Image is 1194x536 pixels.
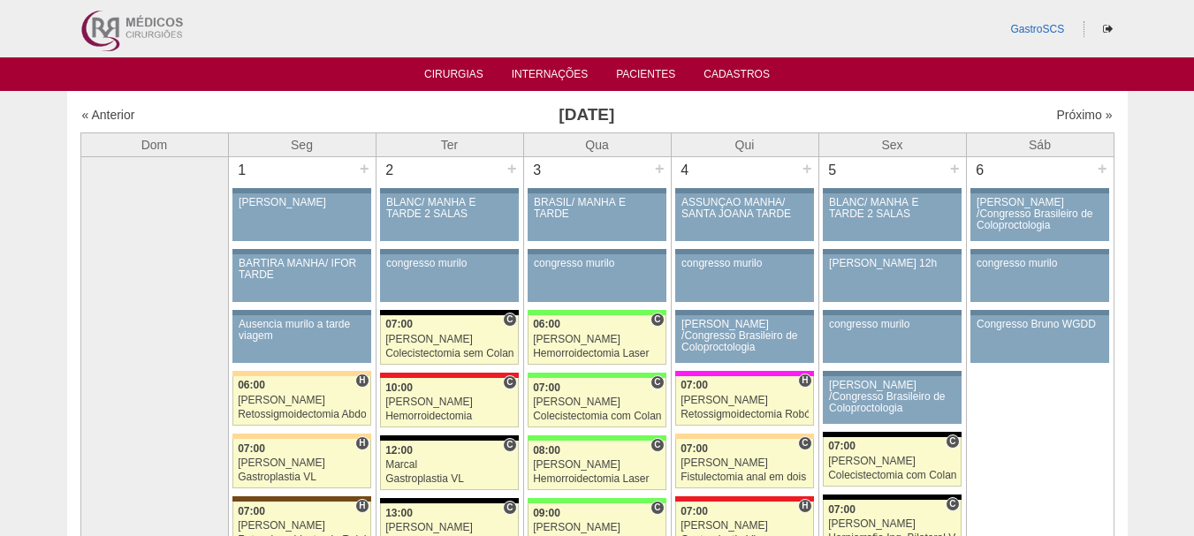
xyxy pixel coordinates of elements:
[672,157,699,184] div: 4
[823,193,961,241] a: BLANC/ MANHÃ E TARDE 2 SALAS
[239,197,365,208] div: [PERSON_NAME]
[616,68,675,86] a: Pacientes
[380,498,518,503] div: Key: Blanc
[681,258,808,269] div: congresso murilo
[828,518,956,530] div: [PERSON_NAME]
[228,132,376,156] th: Seg
[232,310,370,315] div: Key: Aviso
[238,472,366,483] div: Gastroplastia VL
[823,249,961,254] div: Key: Aviso
[380,441,518,490] a: C 12:00 Marcal Gastroplastia VL
[528,188,665,193] div: Key: Aviso
[232,439,370,488] a: H 07:00 [PERSON_NAME] Gastroplastia VL
[829,380,955,415] div: [PERSON_NAME] /Congresso Brasileiro de Coloproctologia
[533,318,560,330] span: 06:00
[977,319,1103,330] div: Congresso Bruno WGDD
[650,313,664,327] span: Consultório
[385,411,513,422] div: Hemorroidectomia
[376,157,404,184] div: 2
[380,373,518,378] div: Key: Assunção
[970,315,1108,363] a: Congresso Bruno WGDD
[828,503,856,516] span: 07:00
[966,132,1114,156] th: Sáb
[238,520,366,532] div: [PERSON_NAME]
[80,132,228,156] th: Dom
[376,132,523,156] th: Ter
[528,254,665,302] a: congresso murilo
[239,319,365,342] div: Ausencia murilo a tarde viagem
[798,499,811,513] span: Hospital
[239,258,365,281] div: BARTIRA MANHÃ/ IFOR TARDE
[528,498,665,503] div: Key: Brasil
[232,434,370,439] div: Key: Bartira
[1103,24,1113,34] i: Sair
[238,395,366,406] div: [PERSON_NAME]
[970,193,1108,241] a: [PERSON_NAME] /Congresso Brasileiro de Coloproctologia
[385,444,413,457] span: 12:00
[355,374,369,388] span: Hospital
[675,496,813,502] div: Key: Assunção
[385,522,513,533] div: [PERSON_NAME]
[503,501,516,515] span: Consultório
[650,501,664,515] span: Consultório
[357,157,372,180] div: +
[503,313,516,327] span: Consultório
[380,378,518,427] a: C 10:00 [PERSON_NAME] Hemorroidectomia
[528,315,665,365] a: C 06:00 [PERSON_NAME] Hemorroidectomia Laser
[675,376,813,426] a: H 07:00 [PERSON_NAME] Retossigmoidectomia Robótica
[1010,23,1064,35] a: GastroSCS
[424,68,483,86] a: Cirurgias
[828,440,856,452] span: 07:00
[232,193,370,241] a: [PERSON_NAME]
[823,437,961,487] a: C 07:00 [PERSON_NAME] Colecistectomia com Colangiografia VL
[505,157,520,180] div: +
[650,438,664,452] span: Consultório
[533,411,661,422] div: Colecistectomia com Colangiografia VL
[512,68,589,86] a: Internações
[675,439,813,488] a: C 07:00 [PERSON_NAME] Fistulectomia anal em dois tempos
[798,374,811,388] span: Hospital
[681,457,809,469] div: [PERSON_NAME]
[385,334,513,345] div: [PERSON_NAME]
[798,436,811,450] span: Consultório
[355,499,369,513] span: Hospital
[675,315,813,363] a: [PERSON_NAME] /Congresso Brasileiro de Coloproctologia
[385,381,413,394] span: 10:00
[828,470,956,481] div: Colecistectomia com Colangiografia VL
[380,249,518,254] div: Key: Aviso
[977,258,1103,269] div: congresso murilo
[533,348,661,359] div: Hemorroidectomia Laser
[528,373,665,378] div: Key: Brasil
[829,319,955,330] div: congresso murilo
[681,197,808,220] div: ASSUNÇÃO MANHÃ/ SANTA JOANA TARDE
[671,132,818,156] th: Qui
[823,315,961,363] a: congresso murilo
[823,376,961,424] a: [PERSON_NAME] /Congresso Brasileiro de Coloproctologia
[528,249,665,254] div: Key: Aviso
[652,157,667,180] div: +
[828,456,956,467] div: [PERSON_NAME]
[329,102,844,128] h3: [DATE]
[528,378,665,427] a: C 07:00 [PERSON_NAME] Colecistectomia com Colangiografia VL
[238,409,366,420] div: Retossigmoidectomia Abdominal VL
[946,497,959,511] span: Consultório
[970,254,1108,302] a: congresso murilo
[703,68,770,86] a: Cadastros
[238,442,265,455] span: 07:00
[967,157,994,184] div: 6
[681,520,809,532] div: [PERSON_NAME]
[675,188,813,193] div: Key: Aviso
[675,434,813,439] div: Key: Bartira
[229,157,256,184] div: 1
[650,375,664,389] span: Consultório
[386,197,513,220] div: BLANC/ MANHÃ E TARDE 2 SALAS
[681,379,708,391] span: 07:00
[970,188,1108,193] div: Key: Aviso
[528,310,665,315] div: Key: Brasil
[1095,157,1110,180] div: +
[681,472,809,483] div: Fistulectomia anal em dois tempos
[380,193,518,241] a: BLANC/ MANHÃ E TARDE 2 SALAS
[946,434,959,449] span: Consultório
[819,157,847,184] div: 5
[524,157,551,184] div: 3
